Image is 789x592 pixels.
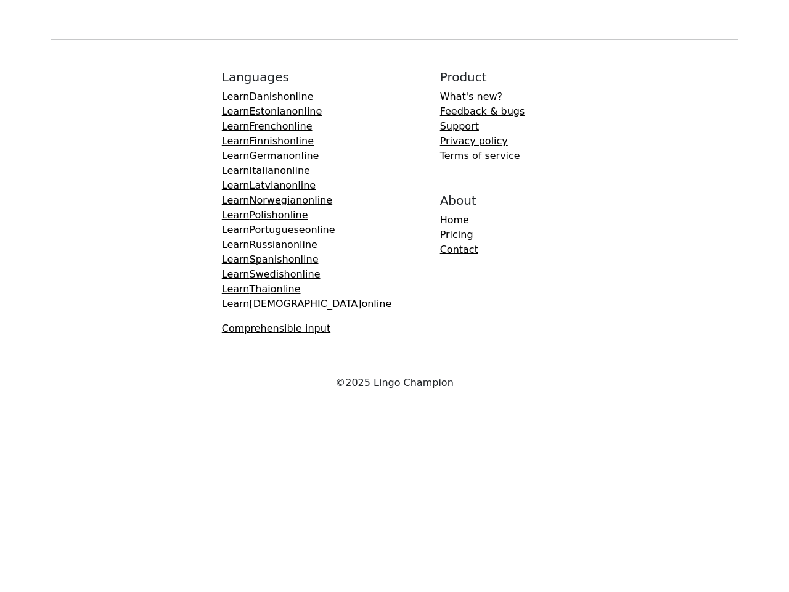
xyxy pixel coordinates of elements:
a: Support [440,120,479,132]
a: Comprehensible input [222,323,330,334]
a: LearnGermanonline [222,150,319,162]
a: Terms of service [440,150,520,162]
a: Home [440,214,469,226]
a: LearnThaionline [222,283,301,295]
a: LearnDanishonline [222,91,314,102]
a: Privacy policy [440,135,508,147]
a: LearnSpanishonline [222,253,319,265]
a: LearnSwedishonline [222,268,321,280]
h5: Product [440,70,525,84]
a: Learn[DEMOGRAPHIC_DATA]online [222,298,391,310]
a: Feedback & bugs [440,105,525,117]
a: LearnItalianonline [222,165,310,176]
a: Contact [440,244,478,255]
h5: Languages [222,70,391,84]
a: LearnFinnishonline [222,135,314,147]
a: LearnRussianonline [222,239,317,250]
a: LearnLatvianonline [222,179,316,191]
a: LearnNorwegianonline [222,194,332,206]
a: Pricing [440,229,473,240]
a: LearnPortugueseonline [222,224,335,236]
h5: About [440,193,525,208]
div: © 2025 Lingo Champion [43,376,746,390]
a: LearnFrenchonline [222,120,313,132]
a: LearnEstonianonline [222,105,322,117]
a: What's new? [440,91,502,102]
a: LearnPolishonline [222,209,308,221]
